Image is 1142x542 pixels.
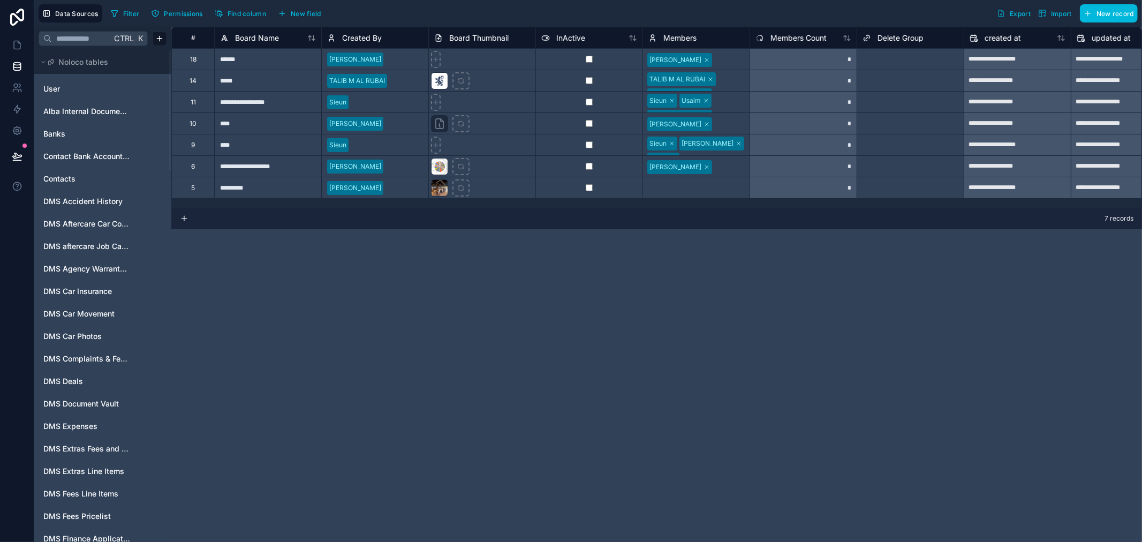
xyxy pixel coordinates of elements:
[43,488,130,499] a: DMS Fees Line Items
[39,55,161,70] button: Noloco tables
[43,196,123,207] span: DMS Accident History
[43,219,130,229] span: DMS Aftercare Car Complaints
[329,183,381,193] div: [PERSON_NAME]
[43,84,60,94] span: User
[235,33,279,43] span: Board Name
[43,511,111,522] span: DMS Fees Pricelist
[329,97,346,107] div: Sieun
[43,398,130,409] a: DMS Document Vault
[878,33,924,43] span: Delete Group
[43,241,130,252] a: DMS aftercare Job Cards
[274,5,325,21] button: New field
[43,286,112,297] span: DMS Car Insurance
[43,174,75,184] span: Contacts
[682,96,701,106] div: Usaim
[649,119,701,129] div: [PERSON_NAME]
[39,305,167,322] div: DMS Car Movement
[663,33,697,43] span: Members
[556,33,585,43] span: InActive
[43,174,130,184] a: Contacts
[39,260,167,277] div: DMS Agency Warranty & Service Contract Validity
[147,5,206,21] button: Permissions
[43,308,130,319] a: DMS Car Movement
[39,125,167,142] div: Banks
[191,141,195,149] div: 9
[43,353,130,364] a: DMS Complaints & Feedback
[1034,4,1076,22] button: Import
[1080,4,1138,22] button: New record
[164,10,202,18] span: Permissions
[1105,214,1133,223] span: 7 records
[291,10,321,18] span: New field
[180,34,206,42] div: #
[39,170,167,187] div: Contacts
[993,4,1034,22] button: Export
[342,33,382,43] span: Created By
[43,106,130,117] a: Alba Internal Documents
[1092,33,1131,43] span: updated at
[43,331,130,342] a: DMS Car Photos
[191,184,195,192] div: 5
[107,5,143,21] button: Filter
[39,373,167,390] div: DMS Deals
[190,77,196,85] div: 14
[43,308,115,319] span: DMS Car Movement
[39,328,167,345] div: DMS Car Photos
[43,129,130,139] a: Banks
[43,84,130,94] a: User
[1076,4,1138,22] a: New record
[211,5,270,21] button: Find column
[43,421,130,432] a: DMS Expenses
[55,10,99,18] span: Data Sources
[190,119,196,128] div: 10
[43,376,83,387] span: DMS Deals
[43,443,130,454] span: DMS Extras Fees and Prices
[190,55,196,64] div: 18
[39,283,167,300] div: DMS Car Insurance
[43,264,130,274] a: DMS Agency Warranty & Service Contract Validity
[329,140,346,150] div: Sieun
[39,508,167,525] div: DMS Fees Pricelist
[191,98,196,107] div: 11
[329,55,381,64] div: [PERSON_NAME]
[43,331,102,342] span: DMS Car Photos
[649,162,701,172] div: [PERSON_NAME]
[43,286,130,297] a: DMS Car Insurance
[649,74,705,84] div: TALIB M AL RUBAI
[329,119,381,129] div: [PERSON_NAME]
[39,418,167,435] div: DMS Expenses
[39,4,102,22] button: Data Sources
[147,5,210,21] a: Permissions
[39,485,167,502] div: DMS Fees Line Items
[1051,10,1072,18] span: Import
[1010,10,1031,18] span: Export
[43,129,65,139] span: Banks
[39,103,167,120] div: Alba Internal Documents
[43,488,118,499] span: DMS Fees Line Items
[649,139,667,148] div: Sieun
[649,112,701,122] div: [PERSON_NAME]
[649,96,667,106] div: Sieun
[43,398,119,409] span: DMS Document Vault
[39,238,167,255] div: DMS aftercare Job Cards
[123,10,140,18] span: Filter
[649,55,701,65] div: [PERSON_NAME]
[43,196,130,207] a: DMS Accident History
[43,151,130,162] a: Contact Bank Account information
[649,155,669,164] div: Usaim
[985,33,1021,43] span: created at
[43,511,130,522] a: DMS Fees Pricelist
[39,440,167,457] div: DMS Extras Fees and Prices
[39,350,167,367] div: DMS Complaints & Feedback
[43,466,130,477] a: DMS Extras Line Items
[39,148,167,165] div: Contact Bank Account information
[39,80,167,97] div: User
[43,376,130,387] a: DMS Deals
[329,76,385,86] div: TALIB M AL RUBAI
[39,463,167,480] div: DMS Extras Line Items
